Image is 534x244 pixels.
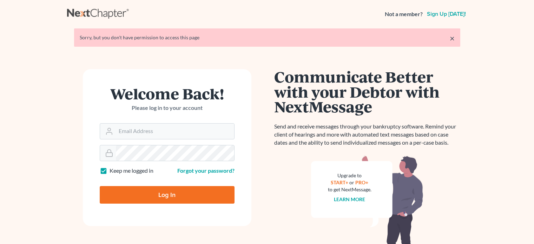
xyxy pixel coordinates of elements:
[328,172,371,179] div: Upgrade to
[385,10,423,18] strong: Not a member?
[116,124,234,139] input: Email Address
[80,34,455,41] div: Sorry, but you don't have permission to access this page
[110,167,153,175] label: Keep me logged in
[177,167,235,174] a: Forgot your password?
[274,69,460,114] h1: Communicate Better with your Debtor with NextMessage
[334,196,365,202] a: Learn more
[355,179,368,185] a: PRO+
[274,123,460,147] p: Send and receive messages through your bankruptcy software. Remind your client of hearings and mo...
[331,179,348,185] a: START+
[450,34,455,42] a: ×
[100,186,235,204] input: Log In
[328,186,371,193] div: to get NextMessage.
[349,179,354,185] span: or
[100,104,235,112] p: Please log in to your account
[100,86,235,101] h1: Welcome Back!
[426,11,467,17] a: Sign up [DATE]!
